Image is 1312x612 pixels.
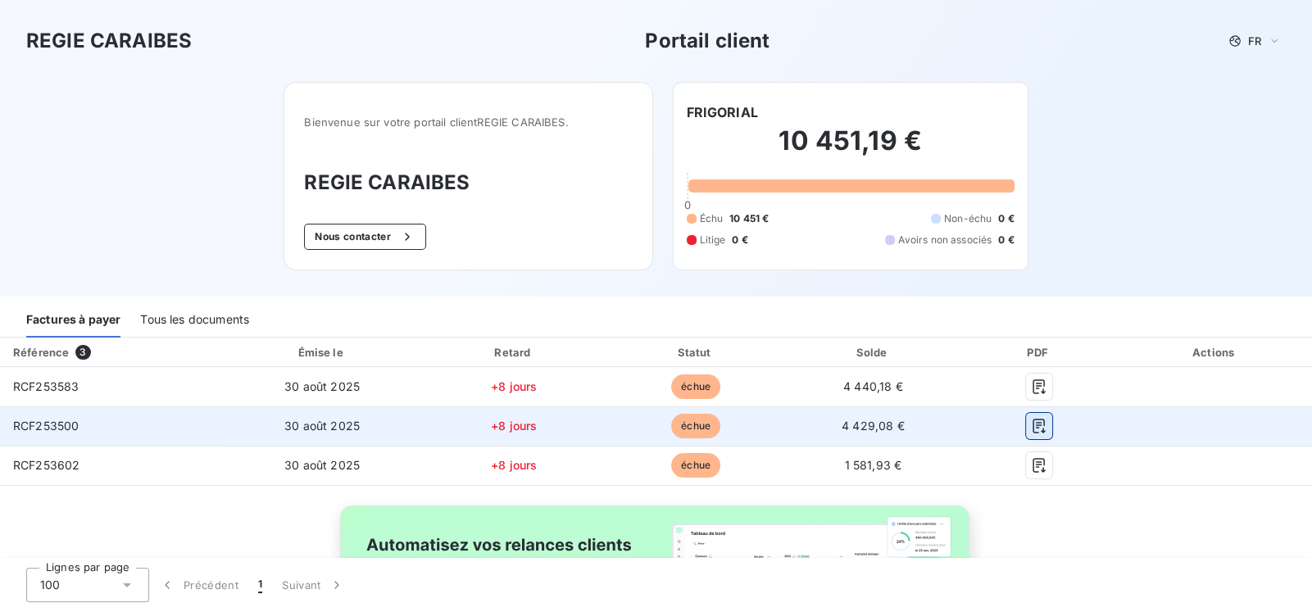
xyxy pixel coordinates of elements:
span: 1 [258,577,262,593]
span: échue [671,414,720,438]
span: échue [671,453,720,478]
div: Référence [13,346,69,359]
div: Statut [609,344,782,360]
span: 10 451 € [729,211,769,226]
h3: REGIE CARAIBES [26,26,192,56]
span: +8 jours [491,458,537,472]
button: 1 [248,568,272,602]
span: 0 [683,198,690,211]
h3: Portail client [645,26,769,56]
span: 4 429,08 € [842,419,905,433]
button: Précédent [149,568,248,602]
span: 30 août 2025 [284,419,360,433]
span: 30 août 2025 [284,458,360,472]
span: 4 440,18 € [843,379,903,393]
span: RCF253500 [13,419,79,433]
span: RCF253602 [13,458,79,472]
div: Retard [425,344,602,360]
div: Tous les documents [140,303,249,338]
span: Non-échu [944,211,992,226]
div: PDF [964,344,1115,360]
span: Avoirs non associés [898,233,992,247]
span: 0 € [998,211,1014,226]
span: Échu [700,211,724,226]
span: Bienvenue sur votre portail client REGIE CARAIBES . [304,116,632,129]
span: 0 € [732,233,747,247]
div: Émise le [225,344,419,360]
div: Solde [789,344,958,360]
h6: FRIGORIAL [687,102,758,122]
span: 30 août 2025 [284,379,360,393]
span: +8 jours [491,379,537,393]
span: RCF253583 [13,379,79,393]
button: Nous contacter [304,224,425,250]
span: 1 581,93 € [845,458,902,472]
span: Litige [700,233,726,247]
div: Factures à payer [26,303,120,338]
span: +8 jours [491,419,537,433]
span: 0 € [998,233,1014,247]
span: échue [671,374,720,399]
span: 100 [40,577,60,593]
span: 3 [75,345,90,360]
div: Actions [1121,344,1309,360]
h2: 10 451,19 € [687,125,1015,174]
h3: REGIE CARAIBES [304,168,632,197]
button: Suivant [272,568,355,602]
span: FR [1248,34,1261,48]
